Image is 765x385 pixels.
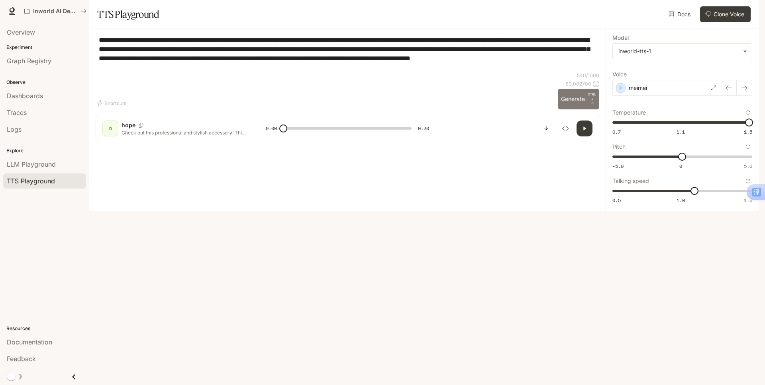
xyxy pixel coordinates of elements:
[612,197,621,204] span: 0.5
[96,97,129,109] button: Shortcuts
[21,3,90,19] button: All workspaces
[618,47,739,55] div: inworld-tts-1
[97,6,159,22] h1: TTS Playground
[135,123,147,128] button: Copy Voice ID
[577,72,599,79] p: 540 / 1000
[612,35,629,41] p: Model
[700,6,751,22] button: Clone Voice
[122,129,247,136] p: Check out this professional and stylish accessory! This incredible accessory is exactly what your...
[33,8,78,15] p: Inworld AI Demos
[677,128,685,135] span: 1.1
[565,80,591,87] p: $ 0.002700
[743,142,752,151] button: Reset to default
[557,121,573,136] button: Inspect
[418,124,429,132] span: 0:30
[612,144,626,150] p: Pitch
[612,128,621,135] span: 0.7
[104,122,117,135] div: D
[679,163,682,169] span: 0
[122,121,135,129] p: hope
[677,197,685,204] span: 1.0
[743,177,752,185] button: Reset to default
[744,197,752,204] span: 1.5
[588,92,596,101] p: CTRL +
[266,124,277,132] span: 0:00
[612,110,646,115] p: Temperature
[612,163,624,169] span: -5.0
[629,84,647,92] p: meimei
[667,6,694,22] a: Docs
[612,178,649,184] p: Talking speed
[744,163,752,169] span: 5.0
[613,44,752,59] div: inworld-tts-1
[744,128,752,135] span: 1.5
[612,72,627,77] p: Voice
[558,89,599,109] button: GenerateCTRL +⏎
[538,121,554,136] button: Download audio
[588,92,596,106] p: ⏎
[743,108,752,117] button: Reset to default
